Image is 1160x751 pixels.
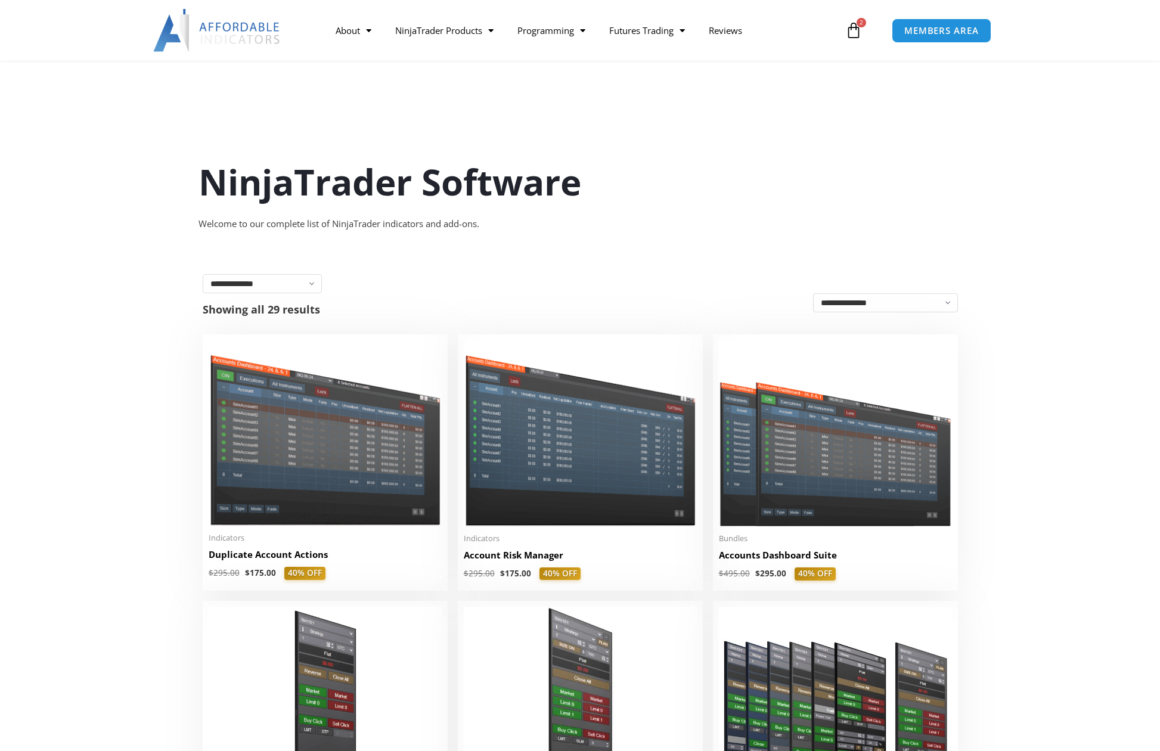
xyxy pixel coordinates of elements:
[209,567,240,578] bdi: 295.00
[209,548,442,561] h2: Duplicate Account Actions
[209,567,213,578] span: $
[719,549,952,567] a: Accounts Dashboard Suite
[597,17,697,44] a: Futures Trading
[198,157,962,207] h1: NinjaTrader Software
[755,568,760,579] span: $
[203,304,320,315] p: Showing all 29 results
[209,340,442,526] img: Duplicate Account Actions
[209,533,442,543] span: Indicators
[813,293,958,312] select: Shop order
[539,567,581,581] span: 40% OFF
[719,533,952,544] span: Bundles
[464,549,697,567] a: Account Risk Manager
[904,26,979,35] span: MEMBERS AREA
[719,549,952,561] h2: Accounts Dashboard Suite
[209,548,442,567] a: Duplicate Account Actions
[857,18,866,27] span: 2
[755,568,786,579] bdi: 295.00
[795,567,836,581] span: 40% OFF
[464,568,495,579] bdi: 295.00
[892,18,991,43] a: MEMBERS AREA
[198,216,962,232] div: Welcome to our complete list of NinjaTrader indicators and add-ons.
[697,17,754,44] a: Reviews
[719,568,750,579] bdi: 495.00
[324,17,383,44] a: About
[719,340,952,526] img: Accounts Dashboard Suite
[245,567,250,578] span: $
[827,13,880,48] a: 2
[464,549,697,561] h2: Account Risk Manager
[505,17,597,44] a: Programming
[464,568,469,579] span: $
[464,533,697,544] span: Indicators
[500,568,531,579] bdi: 175.00
[245,567,276,578] bdi: 175.00
[324,17,842,44] nav: Menu
[719,568,724,579] span: $
[383,17,505,44] a: NinjaTrader Products
[284,567,325,580] span: 40% OFF
[500,568,505,579] span: $
[153,9,281,52] img: LogoAI | Affordable Indicators – NinjaTrader
[464,340,697,526] img: Account Risk Manager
